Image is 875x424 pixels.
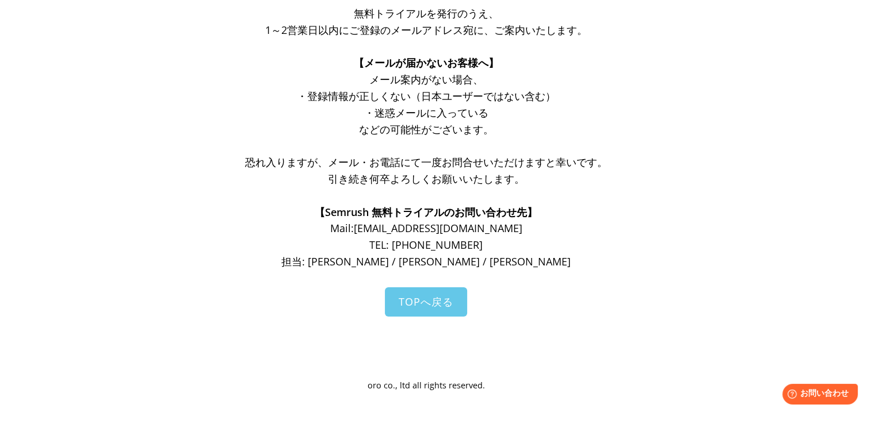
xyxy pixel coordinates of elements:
span: oro co., ltd all rights reserved. [368,380,485,391]
span: 【Semrush 無料トライアルのお問い合わせ先】 [315,205,537,219]
span: ・登録情報が正しくない（日本ユーザーではない含む） [297,89,556,103]
span: TEL: [PHONE_NUMBER] [369,238,483,252]
a: TOPへ戻る [385,287,467,317]
iframe: Help widget launcher [773,379,862,411]
span: 引き続き何卒よろしくお願いいたします。 [328,172,525,186]
span: Mail: [EMAIL_ADDRESS][DOMAIN_NAME] [330,221,522,235]
span: 担当: [PERSON_NAME] / [PERSON_NAME] / [PERSON_NAME] [281,255,571,268]
span: 【メールが届かないお客様へ】 [354,56,499,70]
span: ・迷惑メールに入っている [364,106,488,120]
span: 1～2営業日以内にご登録のメールアドレス宛に、ご案内いたします。 [265,23,587,37]
span: などの可能性がございます。 [359,122,494,136]
span: 恐れ入りますが、メール・お電話にて一度お問合せいただけますと幸いです。 [245,155,607,169]
span: 無料トライアルを発行のうえ、 [354,6,499,20]
span: TOPへ戻る [399,295,453,309]
span: メール案内がない場合、 [369,72,483,86]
